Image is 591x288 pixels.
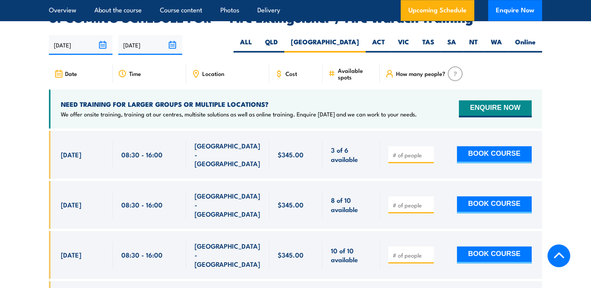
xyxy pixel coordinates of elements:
button: ENQUIRE NOW [459,100,532,117]
button: BOOK COURSE [457,146,532,163]
input: To date [118,35,182,55]
span: Location [202,70,224,77]
p: We offer onsite training, training at our centres, multisite solutions as well as online training... [61,110,417,118]
input: # of people [393,251,431,259]
span: 10 of 10 available [331,246,371,264]
button: BOOK COURSE [457,246,532,263]
span: 3 of 6 available [331,145,371,163]
span: [DATE] [61,250,81,259]
span: [DATE] [61,200,81,209]
span: Available spots [338,67,374,80]
span: Time [129,70,141,77]
span: $345.00 [278,200,304,209]
label: Online [509,37,542,52]
label: WA [484,37,509,52]
label: NT [463,37,484,52]
span: 8 of 10 available [331,195,371,214]
span: [GEOGRAPHIC_DATA] - [GEOGRAPHIC_DATA] [195,241,261,268]
span: 08:30 - 16:00 [121,150,163,159]
input: From date [49,35,112,55]
span: [GEOGRAPHIC_DATA] - [GEOGRAPHIC_DATA] [195,191,261,218]
label: QLD [259,37,284,52]
label: [GEOGRAPHIC_DATA] [284,37,366,52]
label: VIC [391,37,416,52]
span: Date [65,70,77,77]
span: [DATE] [61,150,81,159]
h4: NEED TRAINING FOR LARGER GROUPS OR MULTIPLE LOCATIONS? [61,100,417,108]
label: SA [441,37,463,52]
label: ACT [366,37,391,52]
span: $345.00 [278,150,304,159]
label: ALL [233,37,259,52]
span: $345.00 [278,250,304,259]
input: # of people [393,151,431,159]
h2: UPCOMING SCHEDULE FOR - "Fire Extinguisher / Fire Warden Training" [49,12,542,23]
label: TAS [416,37,441,52]
span: [GEOGRAPHIC_DATA] - [GEOGRAPHIC_DATA] [195,141,261,168]
input: # of people [393,201,431,209]
span: 08:30 - 16:00 [121,200,163,209]
span: 08:30 - 16:00 [121,250,163,259]
button: BOOK COURSE [457,196,532,213]
span: Cost [285,70,297,77]
span: How many people? [396,70,445,77]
